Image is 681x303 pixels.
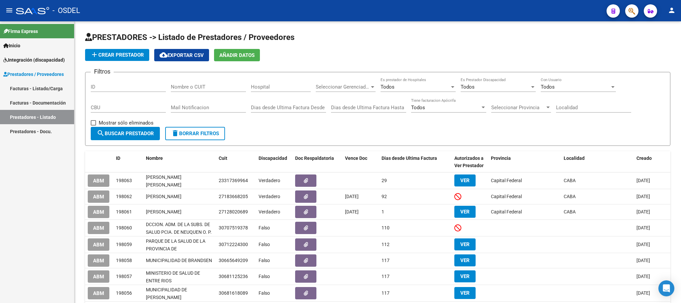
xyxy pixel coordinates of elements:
span: 198063 [116,178,132,183]
button: VER [454,238,476,250]
div: MUNICIPALIDAD DE [PERSON_NAME] [146,286,213,300]
datatable-header-cell: Cuit [216,151,256,173]
div: [PERSON_NAME] [PERSON_NAME] [146,173,213,187]
div: MUNICIPALIDAD DE BRANDSEN [146,257,213,264]
span: 117 [382,290,390,296]
span: Integración (discapacidad) [3,56,65,64]
span: CABA [564,209,576,214]
span: Todos [411,105,425,111]
div: Open Intercom Messenger [658,280,674,296]
span: CABA [564,194,576,199]
datatable-header-cell: Discapacidad [256,151,292,173]
span: 117 [382,258,390,263]
span: 117 [382,274,390,279]
span: [DATE] [345,209,359,214]
span: VER [460,177,470,183]
span: Seleccionar Gerenciador [316,84,370,90]
div: PARQUE DE LA SALUD DE LA PROVINCIA DE [GEOGRAPHIC_DATA] [PERSON_NAME] XVII - NRO 70 [146,237,213,251]
div: DCCION. ADM. DE LA SUBS. DE SALUD PCIA. DE NEUQUEN O. P. [146,221,213,235]
mat-icon: cloud_download [160,51,168,59]
span: PRESTADORES -> Listado de Prestadores / Proveedores [85,33,294,42]
span: VER [460,241,470,247]
span: ABM [93,258,104,264]
span: Todos [541,84,555,90]
span: Discapacidad [259,155,287,161]
datatable-header-cell: Provincia [488,151,561,173]
span: Autorizados a Ver Prestador [454,155,484,168]
datatable-header-cell: Doc Respaldatoria [292,151,342,173]
mat-icon: search [97,129,105,137]
button: ABM [88,270,109,283]
span: Verdadero [259,178,280,183]
button: Crear Prestador [85,49,149,61]
div: 30665649209 [219,257,248,264]
span: [DATE] [636,194,650,199]
span: [DATE] [345,194,359,199]
span: VER [460,273,470,279]
span: 29 [382,178,387,183]
button: ABM [88,222,109,234]
span: ABM [93,225,104,231]
span: ABM [93,194,104,200]
span: Falso [259,258,270,263]
span: Capital Federal [491,194,522,199]
span: 112 [382,242,390,247]
span: Nombre [146,155,163,161]
span: ABM [93,290,104,296]
span: 92 [382,194,387,199]
datatable-header-cell: Dias desde Ultima Factura [379,151,452,173]
span: Borrar Filtros [171,131,219,137]
span: Capital Federal [491,178,522,183]
datatable-header-cell: Nombre [143,151,216,173]
span: ID [116,155,120,161]
span: Creado [636,155,652,161]
span: Mostrar sólo eliminados [99,119,154,127]
span: Prestadores / Proveedores [3,71,64,78]
mat-icon: menu [5,6,13,14]
span: VER [460,257,470,263]
button: ABM [88,238,109,251]
h3: Filtros [91,67,114,76]
button: Exportar CSV [154,49,209,61]
span: Exportar CSV [160,52,204,58]
span: Capital Federal [491,209,522,214]
span: Cuit [219,155,227,161]
span: 1 [382,209,384,214]
div: [PERSON_NAME] [146,208,213,216]
span: 110 [382,225,390,230]
span: [DATE] [636,225,650,230]
div: 27183668205 [219,193,248,200]
div: 23317369964 [219,177,248,184]
span: [DATE] [636,209,650,214]
span: [DATE] [636,290,650,296]
button: VER [454,270,476,282]
button: ABM [88,254,109,267]
span: ABM [93,274,104,280]
span: [DATE] [636,258,650,263]
button: VER [454,174,476,186]
span: VER [460,209,470,215]
span: 198062 [116,194,132,199]
span: Verdadero [259,194,280,199]
span: Seleccionar Provincia [491,105,545,111]
button: Buscar Prestador [91,127,160,140]
span: Crear Prestador [90,52,144,58]
span: 198058 [116,258,132,263]
span: Falso [259,242,270,247]
button: ABM [88,190,109,203]
div: 30712224300 [219,241,248,248]
button: ABM [88,174,109,187]
mat-icon: add [90,51,98,59]
div: 27128020689 [219,208,248,216]
button: VER [454,287,476,299]
span: - OSDEL [53,3,80,18]
span: ABM [93,209,104,215]
span: 198057 [116,274,132,279]
span: VER [460,290,470,296]
span: ABM [93,178,104,184]
span: Falso [259,274,270,279]
span: Todos [461,84,475,90]
span: Buscar Prestador [97,131,154,137]
span: Inicio [3,42,20,49]
span: Dias desde Ultima Factura [382,155,437,161]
